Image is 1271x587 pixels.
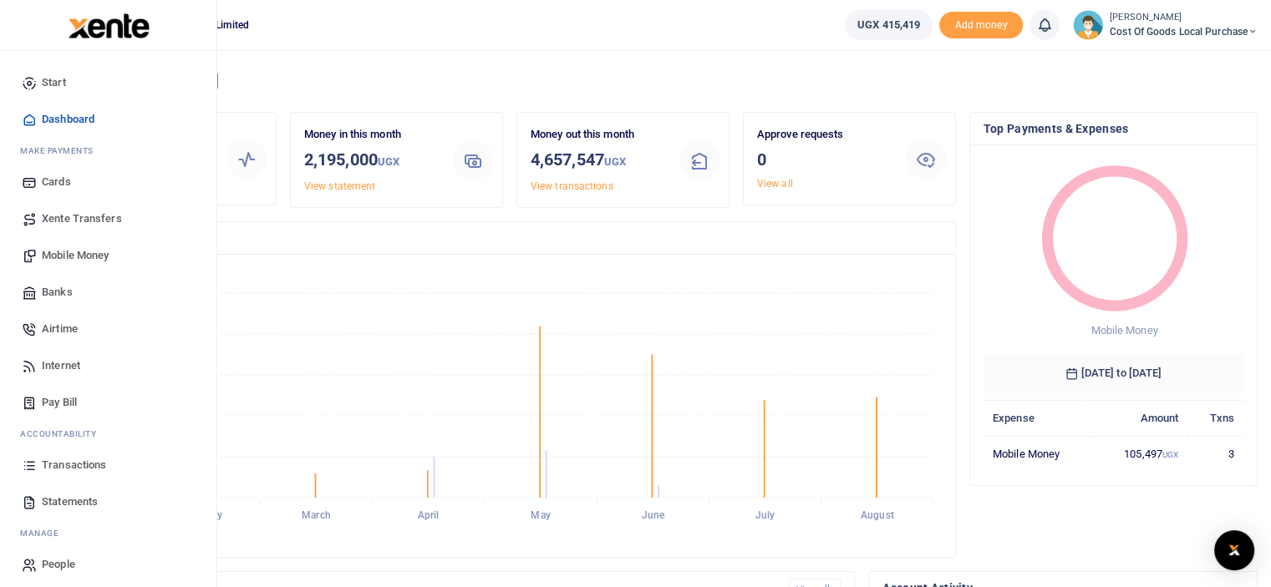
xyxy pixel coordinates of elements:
[42,394,77,411] span: Pay Bill
[1187,400,1243,436] th: Txns
[531,180,613,192] a: View transactions
[13,237,203,274] a: Mobile Money
[42,321,78,337] span: Airtime
[13,421,203,447] li: Ac
[984,119,1243,138] h4: Top Payments & Expenses
[13,483,203,520] a: Statements
[13,101,203,138] a: Dashboard
[378,155,399,168] small: UGX
[42,493,98,510] span: Statements
[42,457,106,473] span: Transactions
[939,18,1023,30] a: Add money
[984,436,1094,471] td: Mobile Money
[42,247,109,264] span: Mobile Money
[13,384,203,421] a: Pay Bill
[13,200,203,237] a: Xente Transfers
[13,347,203,384] a: Internet
[13,546,203,583] a: People
[13,520,203,546] li: M
[418,509,440,521] tspan: April
[1091,324,1157,337] span: Mobile Money
[13,447,203,483] a: Transactions
[1187,436,1243,471] td: 3
[42,556,75,573] span: People
[531,509,550,521] tspan: May
[1214,530,1254,570] div: Open Intercom Messenger
[1073,10,1103,40] img: profile-user
[13,164,203,200] a: Cards
[939,12,1023,39] span: Add money
[42,111,94,128] span: Dashboard
[984,400,1094,436] th: Expense
[757,178,793,190] a: View all
[604,155,626,168] small: UGX
[845,10,933,40] a: UGX 415,419
[755,509,775,521] tspan: July
[304,180,375,192] a: View statement
[939,12,1023,39] li: Toup your wallet
[1094,436,1188,471] td: 105,497
[531,147,666,175] h3: 4,657,547
[13,311,203,347] a: Airtime
[304,147,440,175] h3: 2,195,000
[861,509,894,521] tspan: August
[42,210,122,227] span: Xente Transfers
[64,72,1258,90] h4: Hello [PERSON_NAME]
[33,428,96,440] span: countability
[1110,24,1258,39] span: Cost of Goods Local Purchase
[984,353,1243,393] h6: [DATE] to [DATE]
[1110,11,1258,25] small: [PERSON_NAME]
[302,509,331,521] tspan: March
[28,527,59,539] span: anage
[42,74,66,91] span: Start
[1094,400,1188,436] th: Amount
[13,274,203,311] a: Banks
[78,229,942,247] h4: Transactions Overview
[42,284,73,301] span: Banks
[857,17,920,33] span: UGX 415,419
[42,357,80,374] span: Internet
[757,126,892,144] p: Approve requests
[531,126,666,144] p: Money out this month
[838,10,939,40] li: Wallet ballance
[42,174,71,190] span: Cards
[1073,10,1258,40] a: profile-user [PERSON_NAME] Cost of Goods Local Purchase
[642,509,665,521] tspan: June
[1162,450,1178,459] small: UGX
[67,18,150,31] a: logo-small logo-large logo-large
[69,13,150,38] img: logo-large
[13,64,203,101] a: Start
[28,144,94,157] span: ake Payments
[186,509,222,521] tspan: January
[304,126,440,144] p: Money in this month
[13,138,203,164] li: M
[757,147,892,172] h3: 0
